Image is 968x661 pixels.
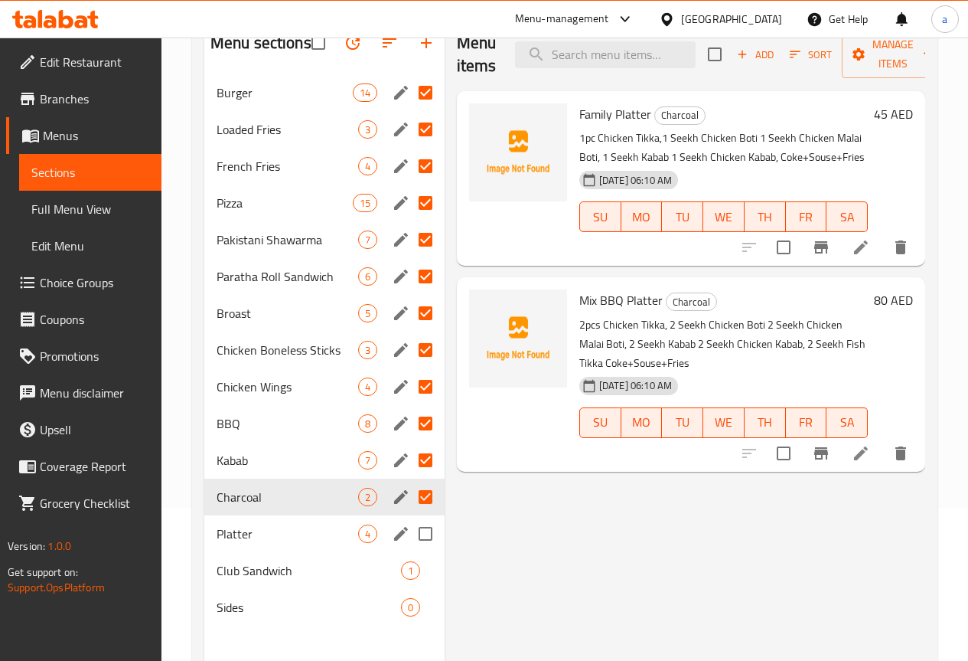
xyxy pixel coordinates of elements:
[401,598,420,617] div: items
[358,120,377,139] div: items
[217,231,358,249] span: Pakistani Shawarma
[579,103,651,126] span: Family Platter
[40,420,149,439] span: Upsell
[47,536,71,556] span: 1.0.0
[662,201,703,232] button: TU
[786,407,827,438] button: FR
[579,407,621,438] button: SU
[751,206,780,228] span: TH
[353,83,377,102] div: items
[792,206,821,228] span: FR
[204,368,445,405] div: Chicken Wings4edit
[709,411,738,434] span: WE
[217,414,358,433] span: BBQ
[6,301,161,338] a: Coupons
[19,154,161,191] a: Sections
[8,536,45,556] span: Version:
[204,295,445,332] div: Broast5edit
[666,293,717,311] div: Charcoal
[790,46,832,64] span: Sort
[40,90,149,108] span: Branches
[469,290,567,388] img: Mix BBQ Platter
[408,25,445,61] button: Add section
[217,304,358,322] span: Broast
[354,196,376,211] span: 15
[751,411,780,434] span: TH
[882,229,919,266] button: delete
[359,490,376,505] span: 2
[217,451,358,470] span: Kabab
[8,578,105,597] a: Support.OpsPlatform
[217,561,401,580] div: Club Sandwich
[358,414,377,433] div: items
[621,407,663,438] button: MO
[681,11,782,28] div: [GEOGRAPHIC_DATA]
[469,103,567,201] img: Family Platter
[371,25,408,61] span: Sort sections
[586,206,615,228] span: SU
[833,206,862,228] span: SA
[731,43,780,67] button: Add
[31,200,149,218] span: Full Menu View
[204,111,445,148] div: Loaded Fries3edit
[217,267,358,286] span: Paratha Roll Sandwich
[735,46,776,64] span: Add
[780,43,842,67] span: Sort items
[745,407,786,438] button: TH
[8,562,78,582] span: Get support on:
[359,417,376,431] span: 8
[579,289,663,312] span: Mix BBQ Platter
[359,123,376,137] span: 3
[731,43,780,67] span: Add item
[842,31,944,78] button: Manage items
[353,194,377,212] div: items
[6,80,161,117] a: Branches
[217,194,353,212] span: Pizza
[358,267,377,286] div: items
[204,221,445,258] div: Pakistani Shawarma7edit
[217,488,358,506] span: Charcoal
[389,191,412,214] button: edit
[204,68,445,632] nav: Menu sections
[627,411,657,434] span: MO
[6,485,161,522] a: Grocery Checklist
[515,41,696,68] input: search
[389,81,412,104] button: edit
[359,453,376,468] span: 7
[586,411,615,434] span: SU
[31,237,149,255] span: Edit Menu
[655,106,705,124] span: Charcoal
[389,265,412,288] button: edit
[217,378,358,396] div: Chicken Wings
[217,83,353,102] span: Burger
[579,201,621,232] button: SU
[302,27,334,59] span: Select all sections
[204,479,445,515] div: Charcoal2edit
[40,347,149,365] span: Promotions
[662,407,703,438] button: TU
[210,31,311,54] h2: Menu sections
[401,561,420,580] div: items
[792,411,821,434] span: FR
[786,201,827,232] button: FR
[389,339,412,362] button: edit
[217,598,401,617] div: Sides
[358,525,377,543] div: items
[803,435,839,472] button: Branch-specific-item
[358,231,377,249] div: items
[389,155,412,178] button: edit
[204,258,445,295] div: Paratha Roll Sandwich6edit
[826,201,868,232] button: SA
[6,448,161,485] a: Coverage Report
[19,227,161,264] a: Edit Menu
[402,600,419,615] span: 0
[579,316,868,373] p: 2pcs Chicken Tikka, 2 Seekh Chicken Boti 2 Seekh Chicken Malai Boti, 2 Seekh Kabab 2 Seekh Chicke...
[40,457,149,476] span: Coverage Report
[457,31,497,77] h2: Menu items
[204,515,445,552] div: Platter4edit
[389,449,412,472] button: edit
